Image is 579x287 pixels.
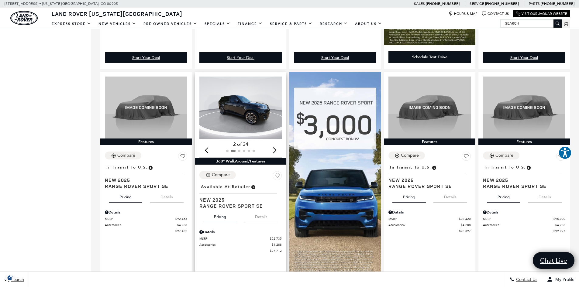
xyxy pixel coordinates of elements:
a: land-rover [10,11,38,25]
span: Sales [414,2,425,6]
span: In Transit to U.S. [106,164,148,171]
span: New 2025 [105,177,183,183]
button: Save Vehicle [462,152,471,163]
span: Vehicle is in stock and ready for immediate delivery. Due to demand, availability is subject to c... [250,183,256,190]
a: Chat Live [533,252,574,269]
a: About Us [351,19,386,29]
a: $99,997 [483,229,565,233]
img: 2025 Land Rover Range Rover Sport SE [388,77,471,138]
span: Accessories [483,223,555,227]
span: New 2025 [199,197,277,203]
a: Accessories $4,288 [199,242,282,247]
a: In Transit to U.S.New 2025Range Rover Sport SE [388,163,471,189]
a: MSRP $95,020 [483,217,565,221]
button: Save Vehicle [178,152,187,163]
button: Compare Vehicle [105,152,141,159]
button: details tab [244,209,278,222]
span: New 2025 [483,177,561,183]
a: [PHONE_NUMBER] [541,1,574,6]
a: Finance [234,19,266,29]
span: Range Rover Sport SE [199,203,277,209]
a: $97,712 [199,248,282,253]
aside: Accessibility Help Desk [558,146,572,161]
img: 2025 Land Rover Range Rover Sport SE [105,77,187,138]
a: Start Your Deal [483,52,565,63]
section: Click to Open Cookie Consent Modal [3,275,17,281]
div: Compare [495,153,513,158]
span: In Transit to U.S. [390,164,431,171]
button: details tab [433,189,467,203]
a: In Transit to U.S.New 2025Range Rover Sport SE [105,163,187,189]
img: Opt-Out Icon [3,275,17,281]
a: Accessories $4,288 [388,223,471,227]
button: Compare Vehicle [483,152,519,159]
nav: Main Navigation [48,19,386,29]
div: 2 / 6 [199,77,283,139]
span: $99,997 [553,229,565,233]
a: MSRP $92,455 [105,217,187,221]
a: Pre-Owned Vehicles [140,19,201,29]
div: Pricing Details - Range Rover Sport SE [483,210,565,215]
div: Compare [117,153,135,158]
a: Specials [201,19,234,29]
a: Start Your Deal [294,52,376,63]
button: Explore your accessibility options [558,146,572,159]
span: $4,288 [272,242,282,247]
button: details tab [150,189,184,203]
div: Pricing Details - Range Rover Sport SE [199,229,282,235]
img: 2025 Land Rover Range Rover Sport SE [483,77,565,138]
img: Land Rover [10,11,38,25]
div: undefined - Range Rover Sport SE [105,52,187,63]
button: pricing tab [392,189,426,203]
a: Accessories $4,288 [105,223,187,227]
a: Accessories $4,288 [483,223,565,227]
div: Pricing Details - Range Rover Sport SE [105,210,187,215]
a: Start Your Deal [199,52,282,63]
a: $97,432 [105,229,187,233]
a: Visit Our Jaguar Website [516,12,567,16]
button: details tab [528,189,562,203]
a: In Transit to U.S.New 2025Range Rover Sport SE [483,163,565,189]
div: Features [384,138,475,145]
button: Compare Vehicle [199,171,236,179]
a: $98,397 [388,229,471,233]
a: Service & Parts [266,19,316,29]
button: pricing tab [203,209,237,222]
div: Schedule Test Drive [412,54,447,60]
a: Contact Us [482,12,509,16]
span: $97,712 [270,248,282,253]
span: $97,432 [175,229,187,233]
span: Range Rover Sport SE [105,183,183,189]
span: Accessories [105,223,177,227]
div: Compare [401,153,419,158]
span: Chat Live [537,256,570,265]
div: undefined - Range Rover Sport SE [483,52,565,63]
span: Range Rover Sport SE [483,183,561,189]
span: MSRP [388,217,459,221]
button: pricing tab [487,189,520,203]
button: Save Vehicle [556,152,565,163]
div: Features [100,138,192,145]
div: Previous slide [202,144,211,157]
div: Features [478,138,570,145]
input: Search [501,20,561,27]
span: Available at Retailer [201,183,250,190]
a: [PHONE_NUMBER] [485,1,519,6]
span: $4,288 [555,223,565,227]
a: MSRP $93,420 [388,217,471,221]
span: $4,288 [177,223,187,227]
button: Compare Vehicle [388,152,425,159]
span: $95,020 [553,217,565,221]
a: New Vehicles [95,19,140,29]
img: 2025 Land Rover Range Rover Sport SE 2 [199,77,283,139]
span: $98,397 [459,229,471,233]
span: Vehicle has shipped from factory of origin. Estimated time of delivery to Retailer is on average ... [431,164,437,171]
div: 360° WalkAround/Features [195,158,286,165]
a: Hours & Map [449,12,477,16]
span: New 2025 [388,177,466,183]
button: Save Vehicle [273,171,282,183]
span: Accessories [388,223,461,227]
span: My Profile [553,277,574,282]
span: Service [470,2,484,6]
span: Contact Us [515,277,537,282]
